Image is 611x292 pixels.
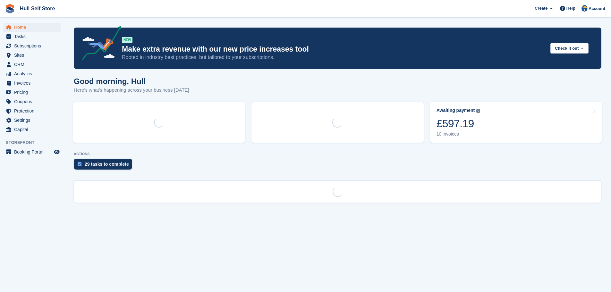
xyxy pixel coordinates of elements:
[14,116,53,125] span: Settings
[17,3,57,14] a: Hull Self Store
[14,23,53,32] span: Home
[566,5,575,12] span: Help
[5,4,15,13] img: stora-icon-8386f47178a22dfd0bd8f6a31ec36ba5ce8667c1dd55bd0f319d3a0aa187defe.svg
[74,77,189,86] h1: Good morning, Hull
[550,43,589,54] button: Check it out →
[3,147,61,156] a: menu
[3,41,61,50] a: menu
[14,88,53,97] span: Pricing
[85,162,129,167] div: 29 tasks to complete
[3,51,61,60] a: menu
[14,69,53,78] span: Analytics
[3,106,61,115] a: menu
[14,32,53,41] span: Tasks
[14,79,53,88] span: Invoices
[6,139,64,146] span: Storefront
[3,97,61,106] a: menu
[14,51,53,60] span: Sites
[437,117,480,130] div: £597.19
[53,148,61,156] a: Preview store
[14,41,53,50] span: Subscriptions
[581,5,588,12] img: Hull Self Store
[77,26,122,63] img: price-adjustments-announcement-icon-8257ccfd72463d97f412b2fc003d46551f7dbcb40ab6d574587a9cd5c0d94...
[3,69,61,78] a: menu
[3,79,61,88] a: menu
[78,162,81,166] img: task-75834270c22a3079a89374b754ae025e5fb1db73e45f91037f5363f120a921f8.svg
[430,102,602,143] a: Awaiting payment £597.19 10 invoices
[3,60,61,69] a: menu
[3,23,61,32] a: menu
[122,54,545,61] p: Rooted in industry best practices, but tailored to your subscriptions.
[122,45,545,54] p: Make extra revenue with our new price increases tool
[437,108,475,113] div: Awaiting payment
[3,125,61,134] a: menu
[535,5,547,12] span: Create
[3,116,61,125] a: menu
[3,88,61,97] a: menu
[437,131,480,137] div: 10 invoices
[589,5,605,12] span: Account
[74,159,135,173] a: 29 tasks to complete
[74,87,189,94] p: Here's what's happening across your business [DATE]
[14,60,53,69] span: CRM
[3,32,61,41] a: menu
[122,37,132,43] div: NEW
[14,106,53,115] span: Protection
[14,125,53,134] span: Capital
[14,147,53,156] span: Booking Portal
[476,109,480,113] img: icon-info-grey-7440780725fd019a000dd9b08b2336e03edf1995a4989e88bcd33f0948082b44.svg
[14,97,53,106] span: Coupons
[74,152,601,156] p: ACTIONS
